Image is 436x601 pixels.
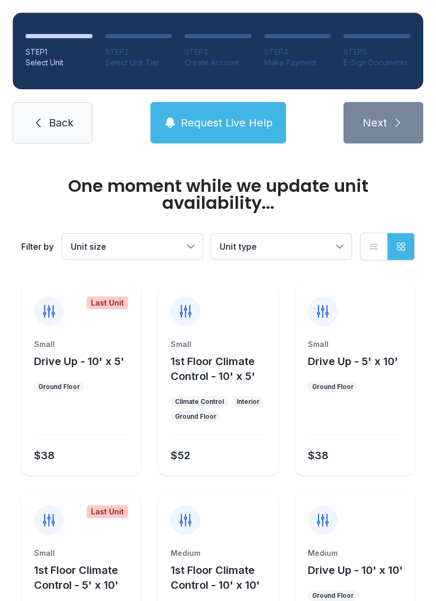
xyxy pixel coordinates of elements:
button: Unit type [211,234,351,259]
div: Ground Floor [175,412,216,421]
div: Last Unit [87,505,128,518]
span: Unit size [71,241,106,252]
div: Last Unit [87,297,128,309]
div: $38 [308,448,329,463]
div: Climate Control [175,397,224,406]
button: Drive Up - 5' x 10' [308,354,398,369]
div: Select Unit Tier [105,57,172,68]
span: Drive Up - 10' x 5' [34,355,124,368]
div: Small [34,548,128,558]
div: Create Account [185,57,251,68]
span: Drive Up - 10' x 10' [308,564,403,577]
div: Small [308,339,402,350]
div: STEP 4 [264,47,331,57]
div: Ground Floor [312,591,354,600]
span: 1st Floor Climate Control - 10' x 10' [171,564,260,591]
div: STEP 5 [343,47,410,57]
span: Request Live Help [181,115,273,130]
button: Drive Up - 10' x 5' [34,354,124,369]
span: Next [363,115,387,130]
div: E-Sign Documents [343,57,410,68]
div: $38 [34,448,55,463]
span: 1st Floor Climate Control - 5' x 10' [34,564,119,591]
span: Back [49,115,73,130]
div: Filter by [21,240,54,253]
div: STEP 1 [26,47,93,57]
div: Medium [308,548,402,558]
div: Small [34,339,128,350]
button: 1st Floor Climate Control - 10' x 10' [171,563,273,592]
div: Make Payment [264,57,331,68]
div: Ground Floor [312,383,354,391]
div: STEP 2 [105,47,172,57]
div: Select Unit [26,57,93,68]
div: Small [171,339,265,350]
div: STEP 3 [185,47,251,57]
div: Ground Floor [38,383,80,391]
button: Unit size [62,234,203,259]
span: Unit type [220,241,257,252]
div: $52 [171,448,190,463]
span: Drive Up - 5' x 10' [308,355,398,368]
button: 1st Floor Climate Control - 5' x 10' [34,563,137,592]
div: One moment while we update unit availability... [21,177,415,211]
div: Interior [237,397,259,406]
button: 1st Floor Climate Control - 10' x 5' [171,354,273,384]
button: Drive Up - 10' x 10' [308,563,403,578]
div: Medium [171,548,265,558]
span: 1st Floor Climate Control - 10' x 5' [171,355,255,383]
